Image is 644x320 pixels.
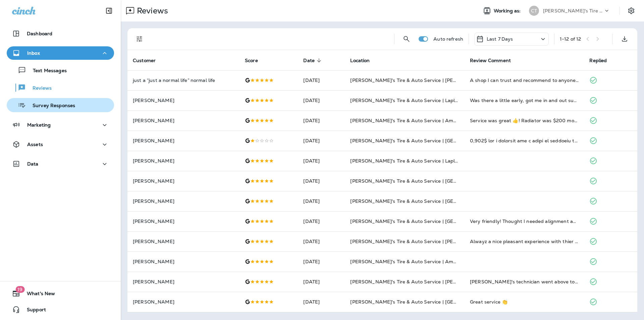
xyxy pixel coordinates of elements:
[400,32,413,46] button: Search Reviews
[618,32,631,46] button: Export as CSV
[470,137,579,144] div: 4,700$ for a radiator and a bunch or steering components to be changed. They changed out a bunch ...
[350,178,497,184] span: [PERSON_NAME]'s Tire & Auto Service | [GEOGRAPHIC_DATA]
[470,278,579,285] div: Chabill's technician went above to get my car in and repaired when I was having troublewith my ai...
[494,8,522,14] span: Working as:
[7,118,114,132] button: Marketing
[27,122,51,128] p: Marketing
[298,211,345,231] td: [DATE]
[7,81,114,95] button: Reviews
[133,158,234,164] p: [PERSON_NAME]
[7,287,114,300] button: 19What's New
[470,238,579,245] div: Alwayz a nice pleasant experience with thier service.
[15,286,24,293] span: 19
[529,6,539,16] div: CT
[350,158,463,164] span: [PERSON_NAME]'s Tire & Auto Service | Laplace
[589,58,607,63] span: Replied
[133,118,234,123] p: [PERSON_NAME]
[133,98,234,103] p: [PERSON_NAME]
[26,68,67,74] p: Text Messages
[470,57,520,63] span: Review Comment
[7,98,114,112] button: Survey Responses
[20,291,55,299] span: What's New
[27,161,39,167] p: Data
[298,70,345,90] td: [DATE]
[134,6,168,16] p: Reviews
[7,138,114,151] button: Assets
[133,58,156,63] span: Customer
[298,231,345,252] td: [DATE]
[433,36,463,42] p: Auto refresh
[298,90,345,110] td: [DATE]
[133,279,234,284] p: [PERSON_NAME]
[298,292,345,312] td: [DATE]
[7,46,114,60] button: Inbox
[133,138,234,143] p: [PERSON_NAME]
[298,171,345,191] td: [DATE]
[133,259,234,264] p: [PERSON_NAME]
[543,8,603,13] p: [PERSON_NAME]'s Tire & Auto
[298,131,345,151] td: [DATE]
[245,57,267,63] span: Score
[625,5,637,17] button: Settings
[298,151,345,171] td: [DATE]
[245,58,258,63] span: Score
[27,142,43,147] p: Assets
[133,239,234,244] p: [PERSON_NAME]
[350,198,497,204] span: [PERSON_NAME]'s Tire & Auto Service | [GEOGRAPHIC_DATA]
[303,57,323,63] span: Date
[26,85,52,92] p: Reviews
[470,117,579,124] div: Service was great 👍! Radiator was $200 more than I could have purchased at another location. That...
[470,58,511,63] span: Review Comment
[303,58,315,63] span: Date
[350,218,539,224] span: [PERSON_NAME]'s Tire & Auto Service | [GEOGRAPHIC_DATA][PERSON_NAME]
[20,307,46,315] span: Support
[298,191,345,211] td: [DATE]
[298,110,345,131] td: [DATE]
[298,252,345,272] td: [DATE]
[27,31,52,36] p: Dashboard
[350,238,486,244] span: [PERSON_NAME]'s Tire & Auto Service | [PERSON_NAME]
[298,272,345,292] td: [DATE]
[470,97,579,104] div: Was there a little early, got me in and out super quick. Thank you
[133,32,146,46] button: Filters
[350,58,370,63] span: Location
[26,103,75,109] p: Survey Responses
[350,138,497,144] span: [PERSON_NAME]'s Tire & Auto Service | [GEOGRAPHIC_DATA]
[350,118,474,124] span: [PERSON_NAME]'s Tire & Auto Service | Ambassador
[350,279,486,285] span: [PERSON_NAME]'s Tire & Auto Service | [PERSON_NAME]
[470,218,579,225] div: Very friendly! Thought I needed alignment and balance on tires for a truck I had recently purchas...
[7,27,114,40] button: Dashboard
[133,219,234,224] p: [PERSON_NAME]
[100,4,118,17] button: Collapse Sidebar
[133,57,164,63] span: Customer
[133,78,234,83] p: just a “just a normal life” normal life
[27,50,40,56] p: Inbox
[350,97,463,103] span: [PERSON_NAME]'s Tire & Auto Service | Laplace
[560,36,581,42] div: 1 - 12 of 12
[133,299,234,305] p: [PERSON_NAME]
[7,63,114,77] button: Text Messages
[133,178,234,184] p: [PERSON_NAME]
[589,57,615,63] span: Replied
[350,299,539,305] span: [PERSON_NAME]'s Tire & Auto Service | [GEOGRAPHIC_DATA][PERSON_NAME]
[470,77,579,84] div: A shop I can trust and recommend to anyone!!! Wow, great customer service. Cy is a honest person,...
[350,77,539,83] span: [PERSON_NAME]'s Tire & Auto Service | [PERSON_NAME][GEOGRAPHIC_DATA]
[7,303,114,316] button: Support
[350,259,474,265] span: [PERSON_NAME]'s Tire & Auto Service | Ambassador
[470,299,579,305] div: Great service 👏
[133,198,234,204] p: [PERSON_NAME]
[487,36,513,42] p: Last 7 Days
[7,157,114,171] button: Data
[350,57,378,63] span: Location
